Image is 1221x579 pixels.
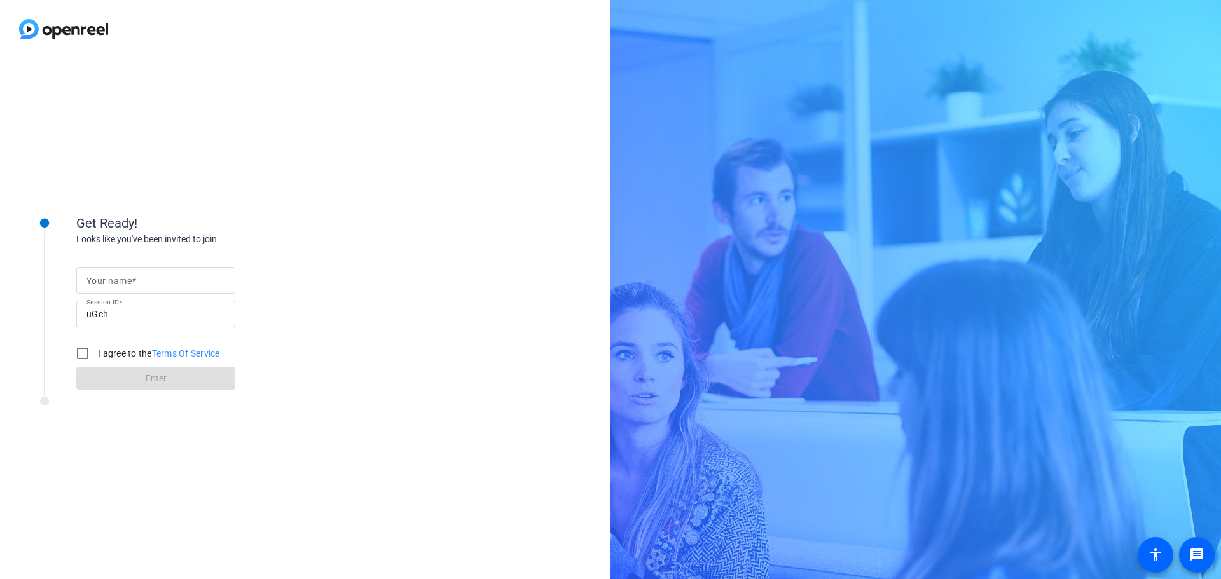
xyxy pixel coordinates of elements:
[76,233,331,246] div: Looks like you've been invited to join
[1189,547,1204,562] mat-icon: message
[86,276,132,286] mat-label: Your name
[86,298,119,306] mat-label: Session ID
[76,214,331,233] div: Get Ready!
[95,347,220,360] label: I agree to the
[152,348,220,358] a: Terms Of Service
[1148,547,1163,562] mat-icon: accessibility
